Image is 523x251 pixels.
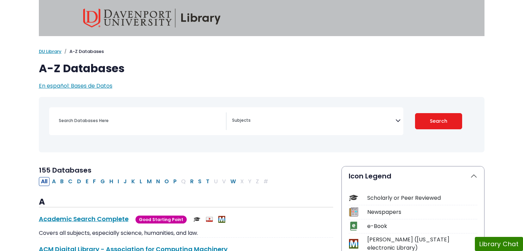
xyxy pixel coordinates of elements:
[107,177,115,186] button: Filter Results H
[39,165,91,175] span: 155 Databases
[188,177,196,186] button: Filter Results R
[75,177,83,186] button: Filter Results D
[162,177,171,186] button: Filter Results O
[66,177,75,186] button: Filter Results C
[367,208,477,216] div: Newspapers
[232,118,395,124] textarea: Search
[39,48,484,55] nav: breadcrumb
[367,222,477,230] div: e-Book
[349,207,358,217] img: Icon Newspapers
[83,9,221,28] img: Davenport University Library
[194,216,200,223] img: Scholarly or Peer Reviewed
[50,177,58,186] button: Filter Results A
[39,229,333,237] p: Covers all subjects, especially science, humanities, and law.
[196,177,204,186] button: Filter Results S
[62,48,104,55] li: A-Z Databases
[39,197,333,207] h3: A
[135,216,187,223] span: Good Starting Point
[206,216,213,223] img: Audio & Video
[218,216,225,223] img: MeL (Michigan electronic Library)
[39,62,484,75] h1: A-Z Databases
[39,177,50,186] button: All
[121,177,129,186] button: Filter Results J
[39,48,62,55] a: DU Library
[58,177,66,186] button: Filter Results B
[55,116,226,125] input: Search database by title or keyword
[349,239,358,248] img: Icon MeL (Michigan electronic Library)
[342,166,484,186] button: Icon Legend
[154,177,162,186] button: Filter Results N
[116,177,121,186] button: Filter Results I
[349,193,358,203] img: Icon Scholarly or Peer Reviewed
[475,237,523,251] button: Library Chat
[98,177,107,186] button: Filter Results G
[204,177,211,186] button: Filter Results T
[84,177,90,186] button: Filter Results E
[39,82,112,90] a: En español: Bases de Datos
[367,194,477,202] div: Scholarly or Peer Reviewed
[39,177,271,185] div: Alpha-list to filter by first letter of database name
[39,97,484,152] nav: Search filters
[39,215,129,223] a: Academic Search Complete
[129,177,137,186] button: Filter Results K
[228,177,238,186] button: Filter Results W
[349,221,358,231] img: Icon e-Book
[171,177,179,186] button: Filter Results P
[145,177,154,186] button: Filter Results M
[91,177,98,186] button: Filter Results F
[415,113,462,129] button: Submit for Search Results
[138,177,144,186] button: Filter Results L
